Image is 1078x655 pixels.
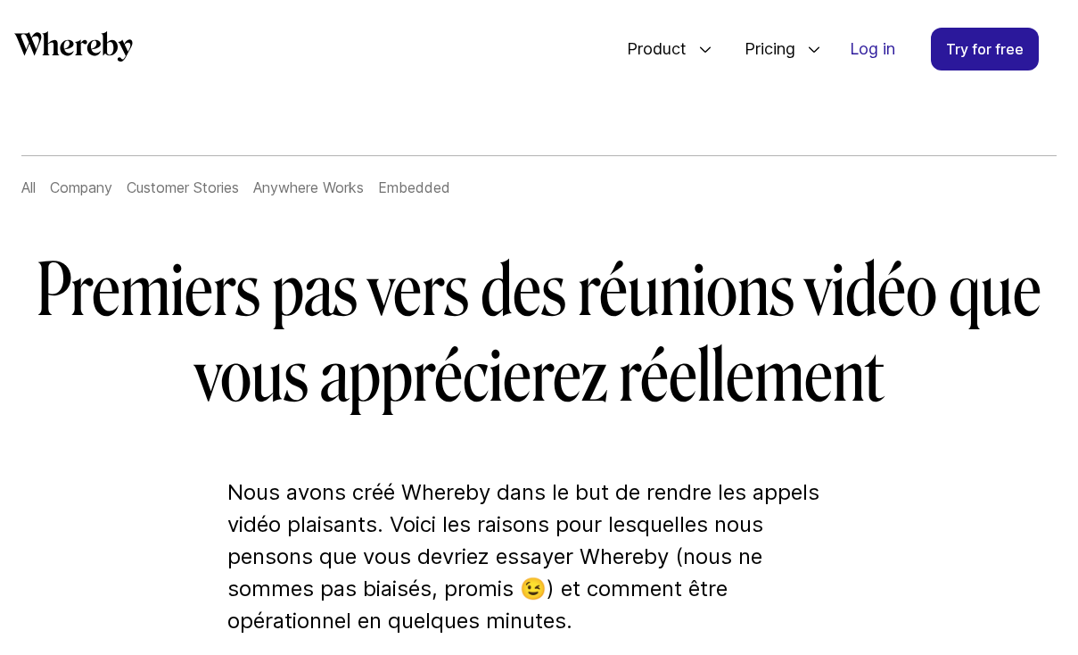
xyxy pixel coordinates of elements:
[378,178,450,196] a: Embedded
[253,178,364,196] a: Anywhere Works
[21,178,36,196] a: All
[127,178,239,196] a: Customer Stories
[835,29,909,70] a: Log in
[14,31,133,68] a: Whereby
[931,28,1039,70] a: Try for free
[50,178,112,196] a: Company
[227,477,852,637] p: Nous avons créé Whereby dans le but de rendre les appels vidéo plaisants. Voici les raisons pour ...
[14,31,133,62] svg: Whereby
[609,20,691,79] span: Product
[727,20,800,79] span: Pricing
[26,248,1053,419] h1: Premiers pas vers des réunions vidéo que vous apprécierez réellement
